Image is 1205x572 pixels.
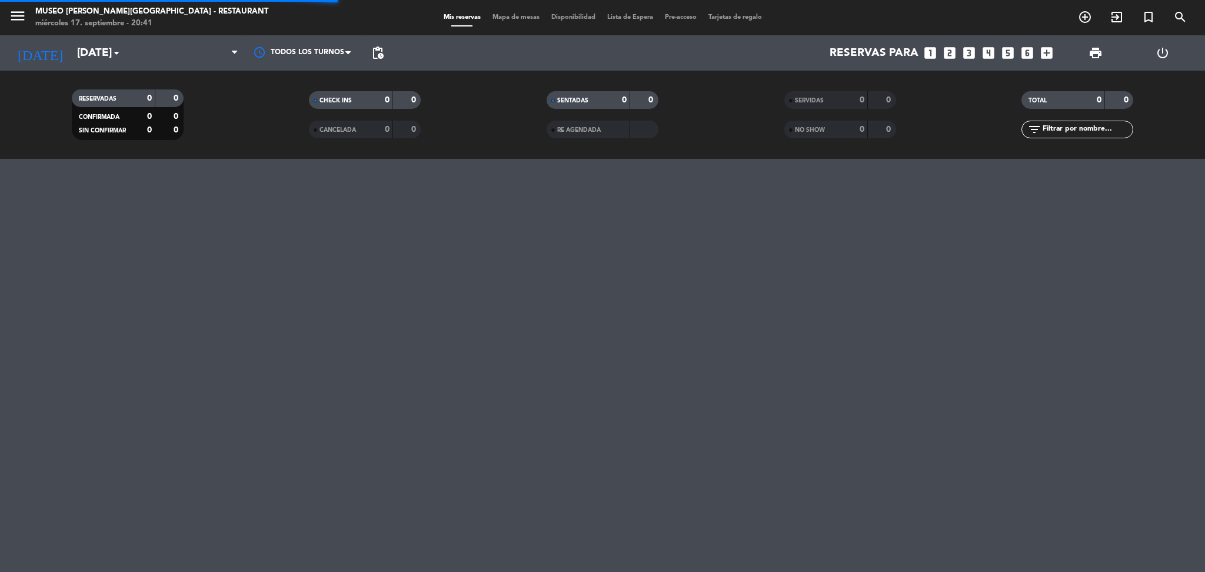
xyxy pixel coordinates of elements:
i: looks_6 [1020,45,1035,61]
span: Tarjetas de regalo [703,14,768,21]
strong: 0 [174,126,181,134]
input: Filtrar por nombre... [1041,123,1133,136]
strong: 0 [385,96,390,104]
i: filter_list [1027,122,1041,137]
span: NO SHOW [795,127,825,133]
strong: 0 [1097,96,1101,104]
div: LOG OUT [1129,35,1196,71]
i: add_circle_outline [1078,10,1092,24]
span: TOTAL [1028,98,1047,104]
span: Disponibilidad [545,14,601,21]
span: SIN CONFIRMAR [79,128,126,134]
i: search [1173,10,1187,24]
span: Mapa de mesas [487,14,545,21]
i: exit_to_app [1110,10,1124,24]
button: menu [9,7,26,29]
i: looks_5 [1000,45,1016,61]
i: [DATE] [9,40,71,66]
i: add_box [1039,45,1054,61]
strong: 0 [147,112,152,121]
i: power_settings_new [1156,46,1170,60]
i: looks_3 [961,45,977,61]
span: pending_actions [371,46,385,60]
span: print [1089,46,1103,60]
i: looks_4 [981,45,996,61]
strong: 0 [385,125,390,134]
i: turned_in_not [1141,10,1156,24]
strong: 0 [622,96,627,104]
span: Lista de Espera [601,14,659,21]
strong: 0 [174,112,181,121]
span: SENTADAS [557,98,588,104]
strong: 0 [860,125,864,134]
span: RESERVADAS [79,96,116,102]
strong: 0 [174,94,181,102]
strong: 0 [147,94,152,102]
strong: 0 [411,125,418,134]
span: Mis reservas [438,14,487,21]
strong: 0 [886,125,893,134]
strong: 0 [860,96,864,104]
strong: 0 [1124,96,1131,104]
i: menu [9,7,26,25]
strong: 0 [648,96,655,104]
span: CONFIRMADA [79,114,119,120]
div: Museo [PERSON_NAME][GEOGRAPHIC_DATA] - Restaurant [35,6,268,18]
span: Reservas para [830,46,918,59]
span: Pre-acceso [659,14,703,21]
span: CHECK INS [319,98,352,104]
span: SERVIDAS [795,98,824,104]
i: looks_two [942,45,957,61]
span: CANCELADA [319,127,356,133]
i: looks_one [923,45,938,61]
strong: 0 [147,126,152,134]
span: RE AGENDADA [557,127,601,133]
strong: 0 [886,96,893,104]
strong: 0 [411,96,418,104]
i: arrow_drop_down [109,46,124,60]
div: miércoles 17. septiembre - 20:41 [35,18,268,29]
